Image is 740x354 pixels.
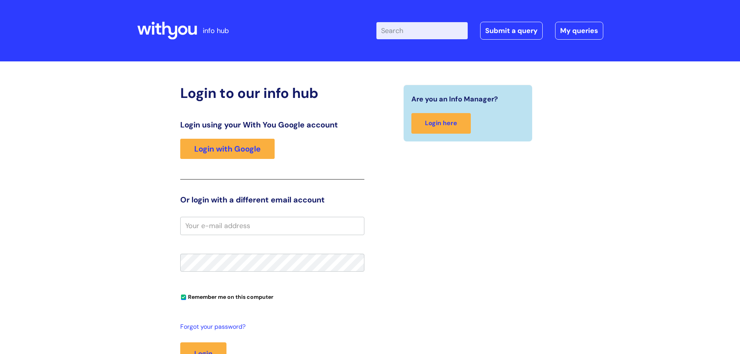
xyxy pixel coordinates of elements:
input: Remember me on this computer [181,295,186,300]
h3: Login using your With You Google account [180,120,364,129]
p: info hub [203,24,229,37]
a: Forgot your password? [180,321,360,333]
a: My queries [555,22,603,40]
div: You can uncheck this option if you're logging in from a shared device [180,290,364,303]
a: Login here [411,113,471,134]
span: Are you an Info Manager? [411,93,498,105]
h3: Or login with a different email account [180,195,364,204]
input: Your e-mail address [180,217,364,235]
a: Submit a query [480,22,543,40]
h2: Login to our info hub [180,85,364,101]
a: Login with Google [180,139,275,159]
input: Search [376,22,468,39]
label: Remember me on this computer [180,292,273,300]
